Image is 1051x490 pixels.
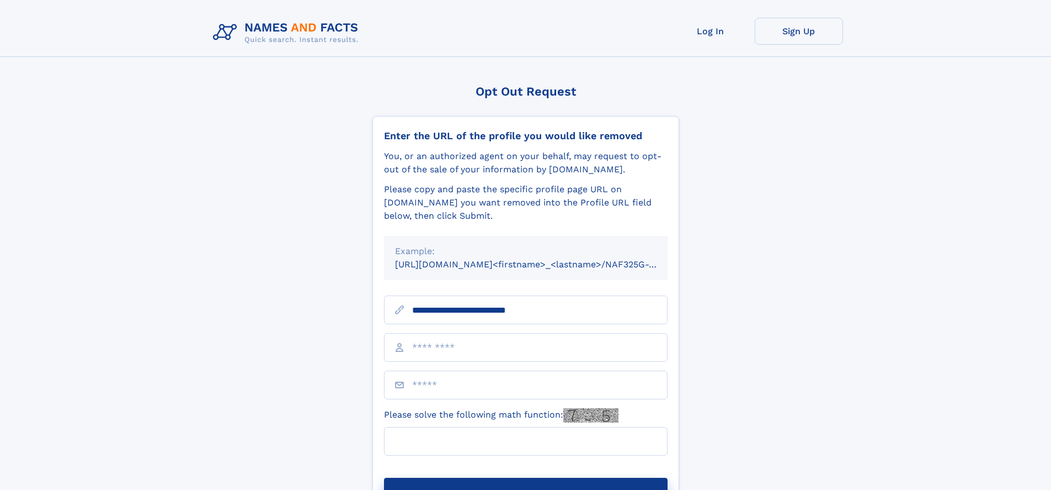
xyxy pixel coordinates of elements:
img: Logo Names and Facts [209,18,367,48]
div: Opt Out Request [372,85,679,98]
div: You, or an authorized agent on your behalf, may request to opt-out of the sale of your informatio... [384,150,668,176]
div: Please copy and paste the specific profile page URL on [DOMAIN_NAME] you want removed into the Pr... [384,183,668,223]
a: Sign Up [755,18,843,45]
small: [URL][DOMAIN_NAME]<firstname>_<lastname>/NAF325G-xxxxxxxx [395,259,689,270]
a: Log In [666,18,755,45]
div: Enter the URL of the profile you would like removed [384,130,668,142]
label: Please solve the following math function: [384,408,618,423]
div: Example: [395,245,657,258]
